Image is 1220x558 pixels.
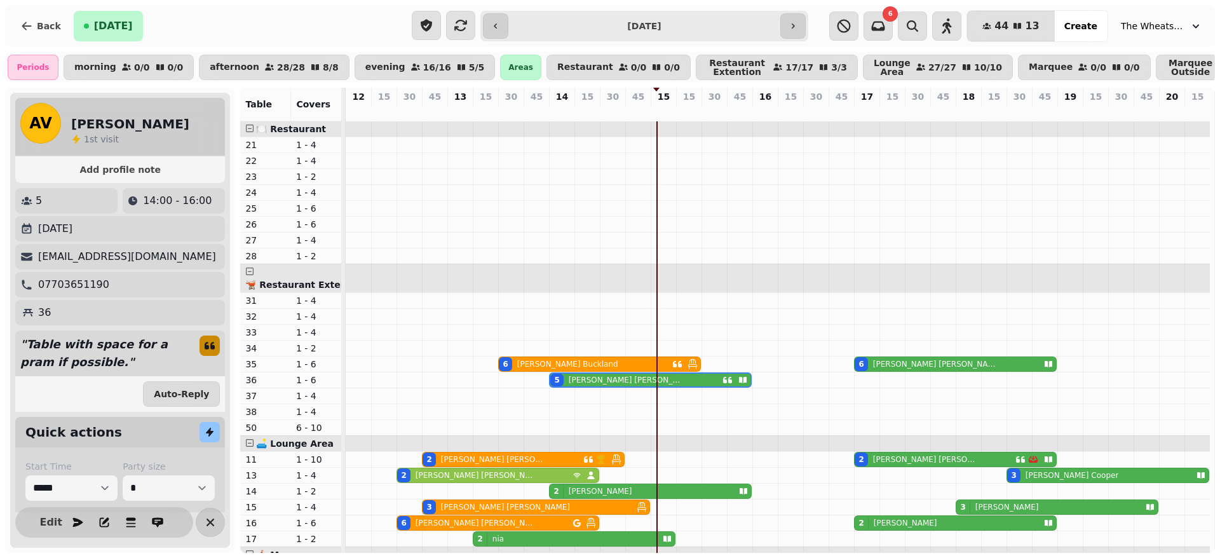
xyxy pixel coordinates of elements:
[886,90,898,103] p: 15
[912,90,924,103] p: 30
[531,105,541,118] p: 0
[416,470,534,480] p: [PERSON_NAME] [PERSON_NAME]
[709,105,719,118] p: 0
[480,90,492,103] p: 15
[735,105,745,118] p: 0
[811,105,821,118] p: 0
[296,218,337,231] p: 1 - 6
[531,90,543,103] p: 45
[928,63,956,72] p: 27 / 27
[1141,90,1153,103] p: 45
[296,469,337,482] p: 1 - 4
[863,55,1013,80] button: Lounge Area27/2710/10
[245,99,272,109] span: Table
[245,170,286,183] p: 23
[469,63,485,72] p: 5 / 5
[1040,105,1050,118] p: 0
[960,502,965,512] div: 3
[1013,90,1026,103] p: 30
[963,105,973,118] p: 3
[836,90,848,103] p: 45
[785,90,797,103] p: 15
[245,280,366,290] span: 🫕 Restaurant Extention
[1014,105,1024,118] p: 3
[503,359,508,369] div: 6
[937,90,949,103] p: 45
[477,534,482,544] div: 2
[554,375,559,385] div: 5
[862,105,872,131] p: 10
[1124,63,1140,72] p: 0 / 0
[245,139,286,151] p: 21
[168,63,184,72] p: 0 / 0
[296,202,337,215] p: 1 - 6
[1193,105,1203,118] p: 0
[632,90,644,103] p: 45
[296,374,337,386] p: 1 - 6
[71,115,189,133] h2: [PERSON_NAME]
[416,518,534,528] p: [PERSON_NAME] [PERSON_NAME]
[664,63,680,72] p: 0 / 0
[38,277,109,292] p: 07703651190
[403,90,416,103] p: 30
[430,105,440,118] p: 5
[25,423,122,441] h2: Quick actions
[245,186,286,199] p: 24
[1064,22,1097,31] span: Create
[38,221,72,236] p: [DATE]
[352,90,364,103] p: 12
[84,134,90,144] span: 1
[296,326,337,339] p: 1 - 4
[658,90,670,103] p: 15
[631,63,647,72] p: 0 / 0
[480,105,491,118] p: 2
[785,63,813,72] p: 17 / 17
[858,454,864,465] div: 2
[8,55,58,80] div: Periods
[454,90,466,103] p: 13
[378,90,390,103] p: 15
[696,55,858,80] button: Restaurant Extention17/173/3
[296,234,337,247] p: 1 - 4
[296,186,337,199] p: 1 - 4
[974,63,1002,72] p: 10 / 10
[607,105,618,118] p: 0
[90,134,100,144] span: st
[1018,55,1151,80] button: Marquee0/00/0
[1090,90,1102,103] p: 15
[296,453,337,466] p: 1 - 10
[581,90,593,103] p: 15
[15,330,189,376] p: " Table with space for a pram if possible. "
[994,21,1008,31] span: 44
[429,90,441,103] p: 45
[967,11,1055,41] button: 4413
[963,90,975,103] p: 18
[1065,105,1075,118] p: 0
[245,390,286,402] p: 37
[74,11,143,41] button: [DATE]
[1064,90,1076,103] p: 19
[505,90,517,103] p: 30
[296,310,337,323] p: 1 - 4
[1090,63,1106,72] p: 0 / 0
[441,454,548,465] p: [PERSON_NAME] [PERSON_NAME]
[355,55,496,80] button: evening16/165/5
[365,62,405,72] p: evening
[683,90,695,103] p: 15
[245,453,286,466] p: 11
[323,63,339,72] p: 8 / 8
[245,517,286,529] p: 16
[245,421,286,434] p: 50
[989,105,999,118] p: 0
[874,518,937,528] p: [PERSON_NAME]
[1116,105,1126,118] p: 0
[245,469,286,482] p: 13
[296,517,337,529] p: 1 - 6
[296,250,337,262] p: 1 - 2
[353,105,363,118] p: 0
[404,105,414,118] p: 8
[245,234,286,247] p: 27
[245,294,286,307] p: 31
[245,405,286,418] p: 38
[874,58,911,76] p: Lounge Area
